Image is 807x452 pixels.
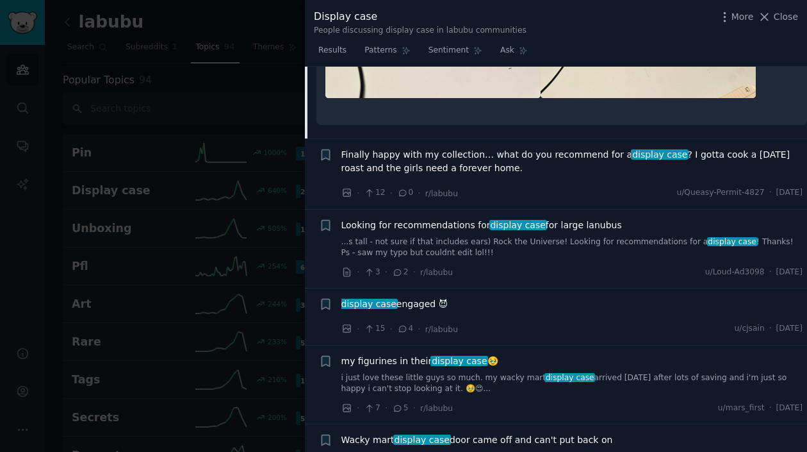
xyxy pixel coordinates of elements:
[705,267,765,278] span: u/Loud-Ad3098
[385,401,387,415] span: ·
[340,299,398,309] span: display case
[357,322,359,336] span: ·
[364,45,396,56] span: Patterns
[418,187,420,200] span: ·
[420,404,453,413] span: r/labubu
[341,219,622,232] span: Looking for recommendations for for large lanubus
[385,265,387,279] span: ·
[769,403,772,414] span: ·
[357,401,359,415] span: ·
[776,403,803,414] span: [DATE]
[707,237,758,246] span: display case
[357,187,359,200] span: ·
[425,325,458,334] span: r/labubu
[774,10,798,24] span: Close
[341,237,803,259] a: ...s tall - not sure if that includes ears) Rock the Universe! Looking for recommendations for ad...
[735,323,765,335] span: u/cjsain
[392,267,408,278] span: 2
[364,323,385,335] span: 15
[397,323,413,335] span: 4
[776,267,803,278] span: [DATE]
[341,219,622,232] a: Looking for recommendations fordisplay casefor large lanubus
[430,356,488,366] span: display case
[500,45,514,56] span: Ask
[425,189,458,198] span: r/labubu
[413,401,416,415] span: ·
[676,187,764,199] span: u/Queasy-Permit-4827
[341,148,803,175] a: Finally happy with my collection… what do you recommend for adisplay case? I gotta cook a [DATE] ...
[314,25,526,37] div: People discussing display case in labubu communities
[314,40,351,67] a: Results
[397,187,413,199] span: 0
[718,10,754,24] button: More
[769,267,772,278] span: ·
[413,265,416,279] span: ·
[341,372,803,395] a: i just love these little guys so much. my wacky martdisplay casearrived [DATE] after lots of savi...
[341,297,448,311] a: display caseengaged 😈
[390,322,393,336] span: ·
[631,149,689,160] span: display case
[731,10,754,24] span: More
[360,40,414,67] a: Patterns
[769,323,772,335] span: ·
[364,267,380,278] span: 3
[318,45,346,56] span: Results
[364,187,385,199] span: 12
[341,148,803,175] span: Finally happy with my collection… what do you recommend for a ? I gotta cook a [DATE] roast and t...
[420,268,453,277] span: r/labubu
[390,187,393,200] span: ·
[776,187,803,199] span: [DATE]
[776,323,803,335] span: [DATE]
[428,45,469,56] span: Sentiment
[341,355,498,368] span: my figurines in their 🥹
[769,187,772,199] span: ·
[496,40,532,67] a: Ask
[758,10,798,24] button: Close
[357,265,359,279] span: ·
[544,373,595,382] span: display case
[418,322,420,336] span: ·
[314,9,526,25] div: Display case
[341,433,613,447] a: Wacky martdisplay casedoor came off and can't put back on
[718,403,765,414] span: u/mars_first
[341,297,448,311] span: engaged 😈
[393,435,451,445] span: display case
[341,355,498,368] a: my figurines in theirdisplay case🥹
[392,403,408,414] span: 5
[341,433,613,447] span: Wacky mart door came off and can't put back on
[424,40,487,67] a: Sentiment
[489,220,547,230] span: display case
[364,403,380,414] span: 7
